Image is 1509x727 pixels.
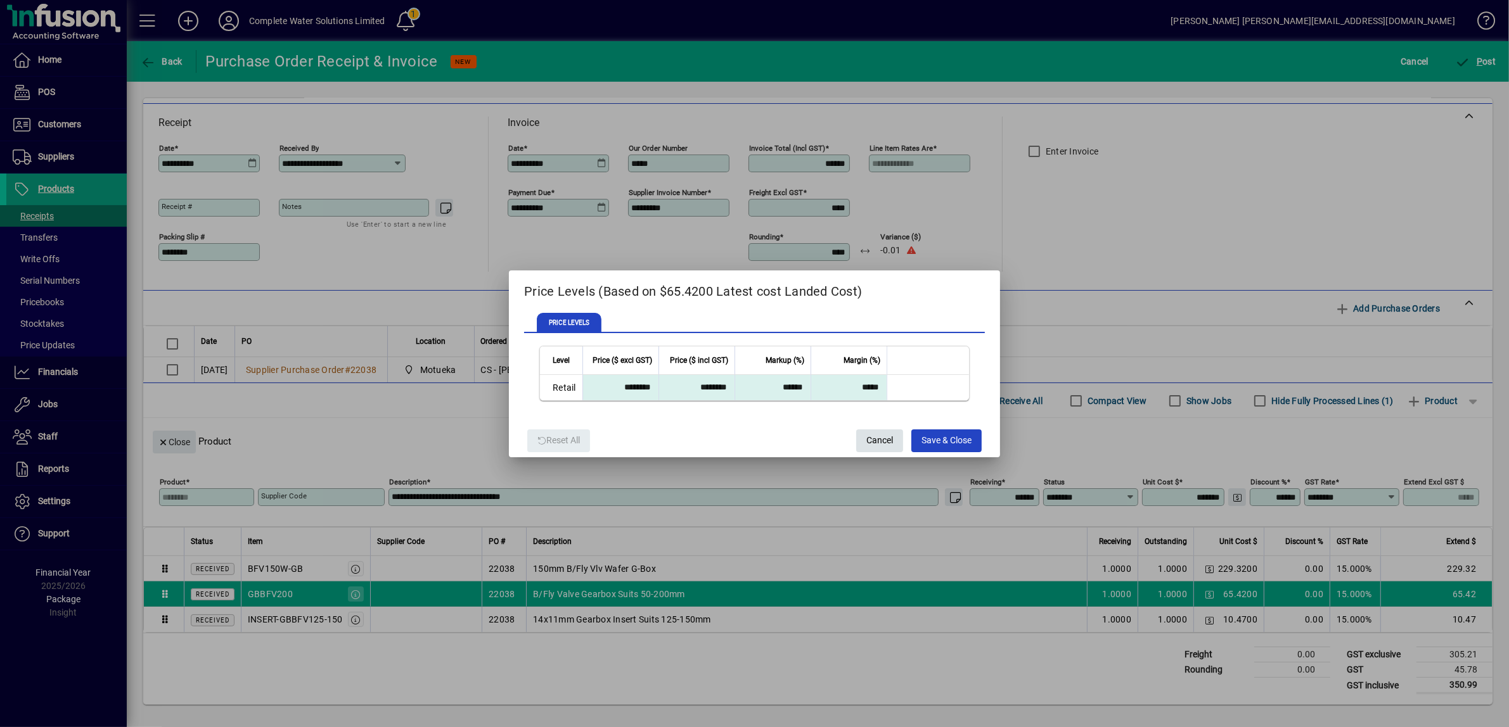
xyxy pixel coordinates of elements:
span: Price ($ incl GST) [670,353,728,367]
td: Retail [540,375,582,400]
span: Cancel [866,430,893,451]
button: Save & Close [911,429,982,452]
span: Level [553,353,570,367]
span: Save & Close [921,430,972,451]
span: Margin (%) [844,353,880,367]
span: PRICE LEVELS [537,313,601,333]
span: Markup (%) [766,353,804,367]
h2: Price Levels (Based on $65.4200 Latest cost Landed Cost) [509,270,1000,307]
button: Cancel [856,429,903,452]
span: Price ($ excl GST) [593,353,652,367]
